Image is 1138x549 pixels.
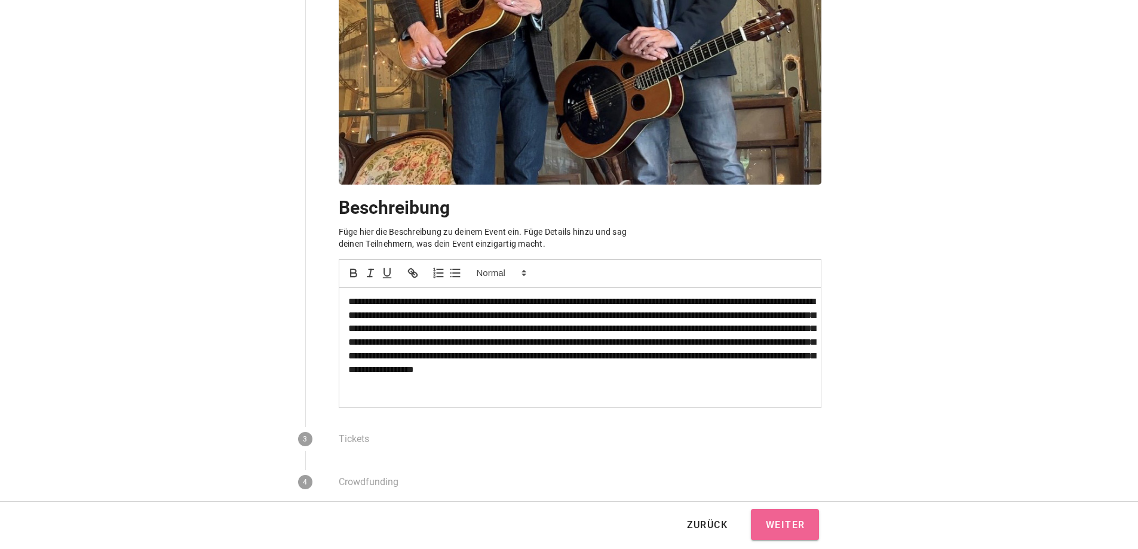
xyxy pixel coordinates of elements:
[686,519,728,530] span: Zurück
[298,432,312,446] span: 3
[672,509,741,540] button: Zurück
[751,509,818,540] button: Weiter
[320,434,388,444] div: Tickets
[339,194,821,221] h2: Beschreibung
[765,519,805,530] span: Weiter
[298,475,312,489] span: 4
[320,477,418,487] div: Crowdfunding
[339,226,643,250] p: Füge hier die Beschreibung zu deinem Event ein. Füge Details hinzu und sag deinen Teilnehmern, wa...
